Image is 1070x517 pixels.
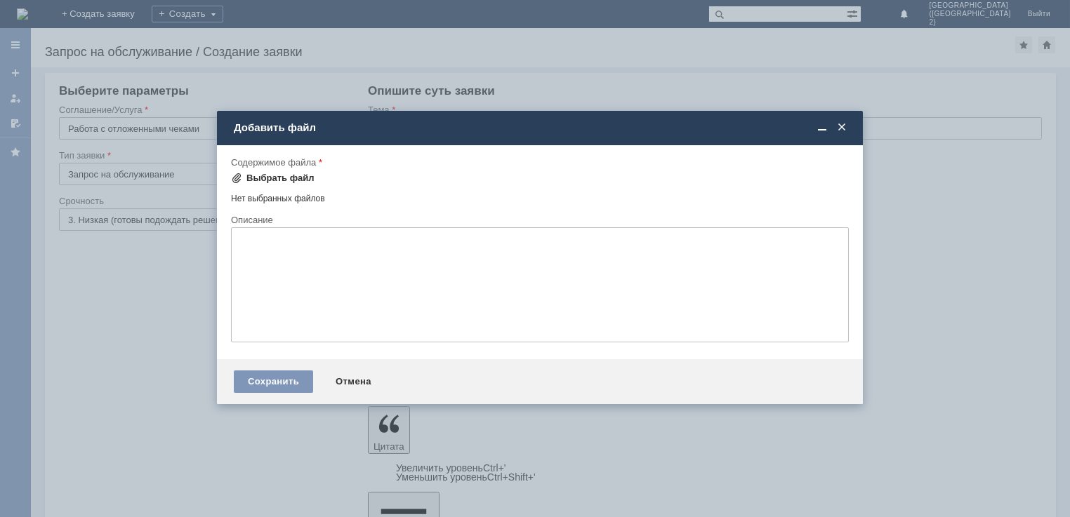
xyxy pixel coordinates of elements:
[231,158,846,167] div: Содержимое файла
[6,6,205,28] div: Добрый день, из за новой акции не прошла скидка. чек на сумму 2071 руб.
[815,121,829,134] span: Свернуть (Ctrl + M)
[246,173,315,184] div: Выбрать файл
[231,188,849,204] div: Нет выбранных файлов
[231,215,846,224] div: Описание
[835,121,849,134] span: Закрыть
[234,121,849,134] div: Добавить файл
